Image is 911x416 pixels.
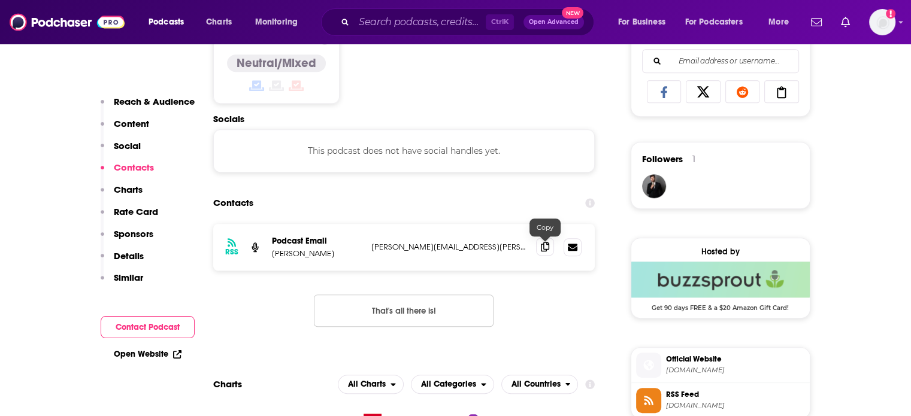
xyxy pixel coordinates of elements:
[411,375,494,394] h2: Categories
[114,162,154,173] p: Contacts
[114,118,149,129] p: Content
[149,14,184,31] span: Podcasts
[869,9,895,35] button: Show profile menu
[314,294,494,327] button: Nothing here.
[114,349,181,359] a: Open Website
[114,206,158,217] p: Rate Card
[666,389,805,400] span: RSS Feed
[529,19,579,25] span: Open Advanced
[101,184,143,206] button: Charts
[512,380,561,388] span: All Countries
[272,236,362,246] p: Podcast Email
[631,262,810,297] img: Buzzsprout Deal: Get 90 days FREE & a $20 Amazon Gift Card!
[101,140,141,162] button: Social
[806,12,827,32] a: Show notifications dropdown
[652,50,789,72] input: Email address or username...
[692,154,695,165] div: 1
[764,80,799,103] a: Copy Link
[686,80,721,103] a: Share on X/Twitter
[725,80,760,103] a: Share on Reddit
[338,375,404,394] button: open menu
[421,380,476,388] span: All Categories
[529,218,561,236] div: Copy
[101,118,149,140] button: Content
[101,250,144,272] button: Details
[354,13,486,32] input: Search podcasts, credits, & more...
[140,13,199,32] button: open menu
[685,14,743,31] span: For Podcasters
[666,401,805,410] span: feeds.buzzsprout.com
[225,247,238,257] h3: RSS
[836,12,855,32] a: Show notifications dropdown
[237,56,316,71] h4: Neutral/Mixed
[647,80,682,103] a: Share on Facebook
[213,129,595,172] div: This podcast does not have social handles yet.
[338,375,404,394] h2: Platforms
[631,262,810,311] a: Buzzsprout Deal: Get 90 days FREE & a $20 Amazon Gift Card!
[101,316,195,338] button: Contact Podcast
[213,378,242,390] h2: Charts
[101,206,158,228] button: Rate Card
[642,153,683,165] span: Followers
[272,248,362,259] p: [PERSON_NAME]
[114,250,144,262] p: Details
[642,49,799,73] div: Search followers
[213,113,595,125] h2: Socials
[411,375,494,394] button: open menu
[869,9,895,35] img: User Profile
[501,375,579,394] button: open menu
[114,96,195,107] p: Reach & Audience
[768,14,789,31] span: More
[666,366,805,375] span: mike-goldman.com
[348,380,386,388] span: All Charts
[10,11,125,34] img: Podchaser - Follow, Share and Rate Podcasts
[760,13,804,32] button: open menu
[114,184,143,195] p: Charts
[114,228,153,239] p: Sponsors
[636,353,805,378] a: Official Website[DOMAIN_NAME]
[332,8,606,36] div: Search podcasts, credits, & more...
[886,9,895,19] svg: Add a profile image
[523,15,584,29] button: Open AdvancedNew
[631,297,810,312] span: Get 90 days FREE & a $20 Amazon Gift Card!
[206,14,232,31] span: Charts
[636,388,805,413] a: RSS Feed[DOMAIN_NAME]
[371,242,527,252] p: [PERSON_NAME][EMAIL_ADDRESS][PERSON_NAME][DOMAIN_NAME]
[501,375,579,394] h2: Countries
[101,96,195,118] button: Reach & Audience
[114,272,143,283] p: Similar
[642,174,666,198] img: JohirMia
[101,162,154,184] button: Contacts
[677,13,760,32] button: open menu
[198,13,239,32] a: Charts
[101,228,153,250] button: Sponsors
[562,7,583,19] span: New
[869,9,895,35] span: Logged in as notablypr2
[631,247,810,257] div: Hosted by
[247,13,313,32] button: open menu
[114,140,141,151] p: Social
[213,192,253,214] h2: Contacts
[101,272,143,294] button: Similar
[255,14,298,31] span: Monitoring
[610,13,680,32] button: open menu
[666,354,805,365] span: Official Website
[618,14,665,31] span: For Business
[486,14,514,30] span: Ctrl K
